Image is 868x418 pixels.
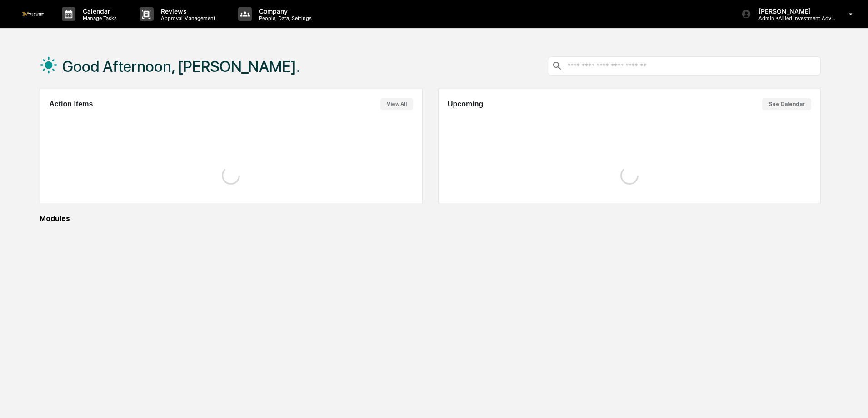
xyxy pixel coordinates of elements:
button: View All [380,98,413,110]
p: Approval Management [154,15,220,21]
button: See Calendar [762,98,811,110]
p: [PERSON_NAME] [751,7,836,15]
p: Manage Tasks [75,15,121,21]
img: logo [22,12,44,16]
h2: Action Items [49,100,93,108]
p: People, Data, Settings [252,15,316,21]
p: Admin • Allied Investment Advisors [751,15,836,21]
p: Reviews [154,7,220,15]
p: Calendar [75,7,121,15]
h2: Upcoming [448,100,483,108]
div: Modules [40,214,821,223]
h1: Good Afternoon, [PERSON_NAME]. [62,57,300,76]
p: Company [252,7,316,15]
